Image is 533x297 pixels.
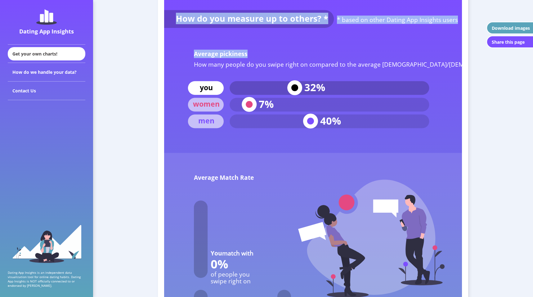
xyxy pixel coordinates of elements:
text: you [200,82,213,92]
div: How do we handle your data? [8,63,85,82]
tspan: match with [222,249,253,257]
text: Average pickiness [194,50,248,58]
text: 7% [259,97,274,111]
text: 32% [304,80,325,94]
text: How do you measure up to others? * [176,12,328,24]
text: How many people do you swipe right on compared to the average [DEMOGRAPHIC_DATA]/[DEMOGRAPHIC_DAT... [194,60,530,68]
text: You [211,249,253,257]
div: Download images [492,25,530,31]
text: men [198,116,214,126]
text: women [193,99,220,109]
text: 0% [211,255,228,272]
text: swipe right on [211,277,251,285]
img: sidebar_girl.91b9467e.svg [12,224,82,263]
text: * based on other Dating App Insights users [337,15,458,24]
button: Share this page [486,36,533,48]
div: Contact Us [8,82,85,100]
div: Get your own charts! [8,47,85,60]
text: Average Match Rate [194,173,254,181]
div: Dating App Insights [9,28,84,35]
img: dating-app-insights-logo.5abe6921.svg [36,9,57,25]
text: 40% [320,114,341,128]
div: Share this page [492,39,525,45]
text: of people you [211,270,250,278]
button: Download images [486,22,533,34]
p: Dating App Insights is an independent data visualization tool for online dating habits. Dating Ap... [8,270,85,288]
